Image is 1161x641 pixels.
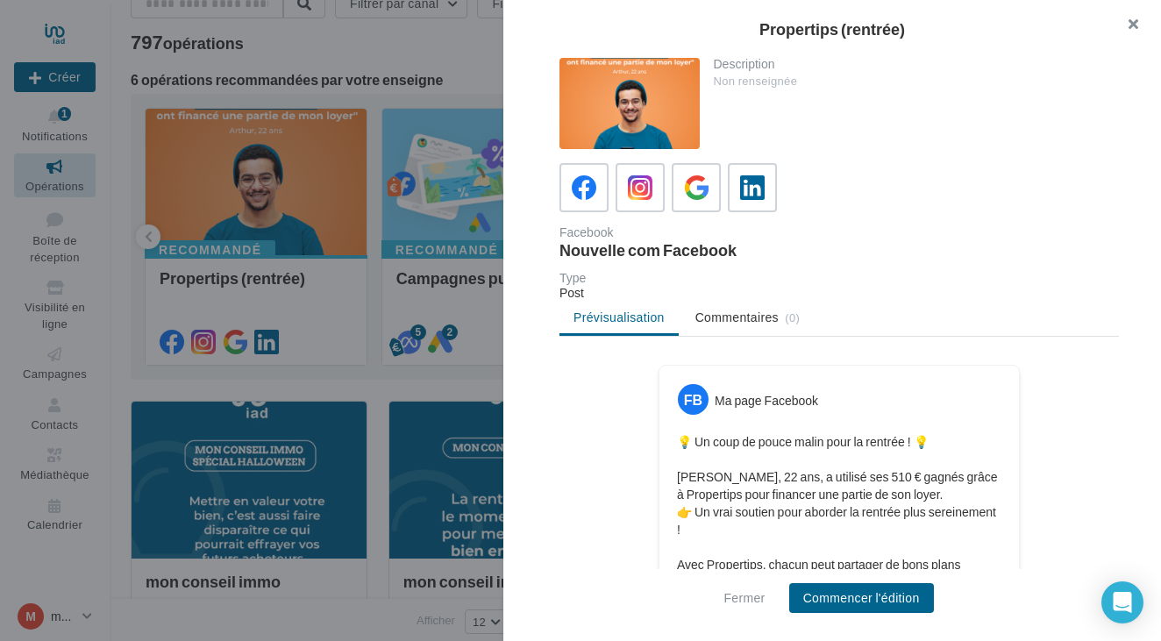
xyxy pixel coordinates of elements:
span: Commentaires [695,309,779,326]
div: Nouvelle com Facebook [559,242,832,258]
div: Description [714,58,1106,70]
button: Fermer [716,588,772,609]
div: Non renseignée [714,74,1106,89]
div: Facebook [559,226,832,239]
div: Type [559,272,1119,284]
div: Post [559,284,1119,302]
div: FB [678,384,709,415]
span: (0) [785,310,800,324]
p: 💡 Un coup de pouce malin pour la rentrée ! 💡 [PERSON_NAME], 22 ans, a utilisé ses 510 € gagnés gr... [677,433,1001,626]
div: Open Intercom Messenger [1101,581,1143,623]
button: Commencer l'édition [789,583,934,613]
div: Propertips (rentrée) [531,21,1133,37]
div: Ma page Facebook [715,392,818,410]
